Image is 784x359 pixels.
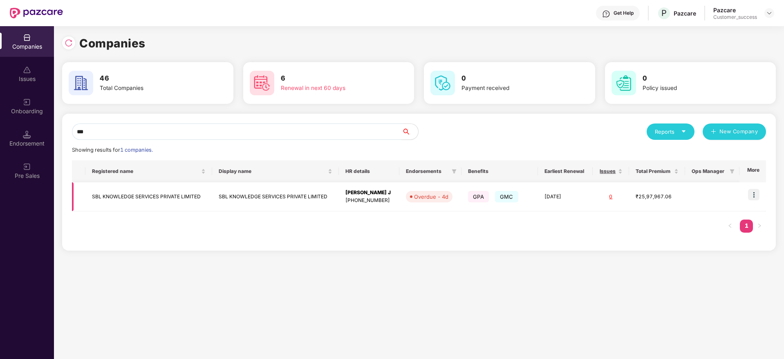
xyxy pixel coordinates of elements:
[724,220,737,233] li: Previous Page
[85,160,212,182] th: Registered name
[655,128,686,136] div: Reports
[10,8,63,18] img: New Pazcare Logo
[461,84,564,93] div: Payment received
[728,223,732,228] span: left
[593,160,629,182] th: Issues
[612,71,636,95] img: svg+xml;base64,PHN2ZyB4bWxucz0iaHR0cDovL3d3dy53My5vcmcvMjAwMC9zdmciIHdpZHRoPSI2MCIgaGVpZ2h0PSI2MC...
[100,73,203,84] h3: 46
[23,34,31,42] img: svg+xml;base64,PHN2ZyBpZD0iQ29tcGFuaWVzIiB4bWxucz0iaHR0cDovL3d3dy53My5vcmcvMjAwMC9zdmciIHdpZHRoPS...
[703,123,766,140] button: plusNew Company
[748,189,759,200] img: icon
[602,10,610,18] img: svg+xml;base64,PHN2ZyBpZD0iSGVscC0zMngzMiIgeG1sbnM9Imh0dHA6Ly93d3cudzMub3JnLzIwMDAvc3ZnIiB3aWR0aD...
[100,84,203,93] div: Total Companies
[730,169,735,174] span: filter
[740,220,753,232] a: 1
[120,147,153,153] span: 1 companies.
[281,73,384,84] h3: 6
[401,123,419,140] button: search
[719,128,758,136] span: New Company
[599,168,616,175] span: Issues
[23,130,31,139] img: svg+xml;base64,PHN2ZyB3aWR0aD0iMTQuNSIgaGVpZ2h0PSIxNC41IiB2aWV3Qm94PSIwIDAgMTYgMTYiIGZpbGw9Im5vbm...
[430,71,455,95] img: svg+xml;base64,PHN2ZyB4bWxucz0iaHR0cDovL3d3dy53My5vcmcvMjAwMC9zdmciIHdpZHRoPSI2MCIgaGVpZ2h0PSI2MC...
[85,182,212,211] td: SBL KNOWLEDGE SERVICES PRIVATE LIMITED
[643,73,746,84] h3: 0
[69,71,93,95] img: svg+xml;base64,PHN2ZyB4bWxucz0iaHR0cDovL3d3dy53My5vcmcvMjAwMC9zdmciIHdpZHRoPSI2MCIgaGVpZ2h0PSI2MC...
[681,129,686,134] span: caret-down
[401,128,418,135] span: search
[461,160,538,182] th: Benefits
[643,84,746,93] div: Policy issued
[766,10,773,16] img: svg+xml;base64,PHN2ZyBpZD0iRHJvcGRvd24tMzJ4MzIiIHhtbG5zPSJodHRwOi8vd3d3LnczLm9yZy8yMDAwL3N2ZyIgd2...
[753,220,766,233] li: Next Page
[614,10,634,16] div: Get Help
[728,166,736,176] span: filter
[538,182,593,211] td: [DATE]
[406,168,448,175] span: Endorsements
[219,168,326,175] span: Display name
[414,193,448,201] div: Overdue - 4d
[250,71,274,95] img: svg+xml;base64,PHN2ZyB4bWxucz0iaHR0cDovL3d3dy53My5vcmcvMjAwMC9zdmciIHdpZHRoPSI2MCIgaGVpZ2h0PSI2MC...
[629,160,685,182] th: Total Premium
[753,220,766,233] button: right
[599,193,623,201] div: 0
[739,160,766,182] th: More
[468,191,489,202] span: GPA
[713,6,757,14] div: Pazcare
[757,223,762,228] span: right
[674,9,696,17] div: Pazcare
[661,8,667,18] span: P
[636,168,672,175] span: Total Premium
[23,163,31,171] img: svg+xml;base64,PHN2ZyB3aWR0aD0iMjAiIGhlaWdodD0iMjAiIHZpZXdCb3g9IjAgMCAyMCAyMCIgZmlsbD0ibm9uZSIgeG...
[345,189,393,197] div: [PERSON_NAME] J
[713,14,757,20] div: Customer_success
[23,98,31,106] img: svg+xml;base64,PHN2ZyB3aWR0aD0iMjAiIGhlaWdodD0iMjAiIHZpZXdCb3g9IjAgMCAyMCAyMCIgZmlsbD0ibm9uZSIgeG...
[92,168,199,175] span: Registered name
[724,220,737,233] button: left
[345,197,393,204] div: [PHONE_NUMBER]
[212,182,339,211] td: SBL KNOWLEDGE SERVICES PRIVATE LIMITED
[72,147,153,153] span: Showing results for
[212,160,339,182] th: Display name
[538,160,593,182] th: Earliest Renewal
[450,166,458,176] span: filter
[281,84,384,93] div: Renewal in next 60 days
[711,129,716,135] span: plus
[636,193,679,201] div: ₹25,97,967.06
[339,160,400,182] th: HR details
[461,73,564,84] h3: 0
[495,191,518,202] span: GMC
[65,39,73,47] img: svg+xml;base64,PHN2ZyBpZD0iUmVsb2FkLTMyeDMyIiB4bWxucz0iaHR0cDovL3d3dy53My5vcmcvMjAwMC9zdmciIHdpZH...
[740,220,753,233] li: 1
[23,66,31,74] img: svg+xml;base64,PHN2ZyBpZD0iSXNzdWVzX2Rpc2FibGVkIiB4bWxucz0iaHR0cDovL3d3dy53My5vcmcvMjAwMC9zdmciIH...
[692,168,726,175] span: Ops Manager
[79,34,146,52] h1: Companies
[452,169,457,174] span: filter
